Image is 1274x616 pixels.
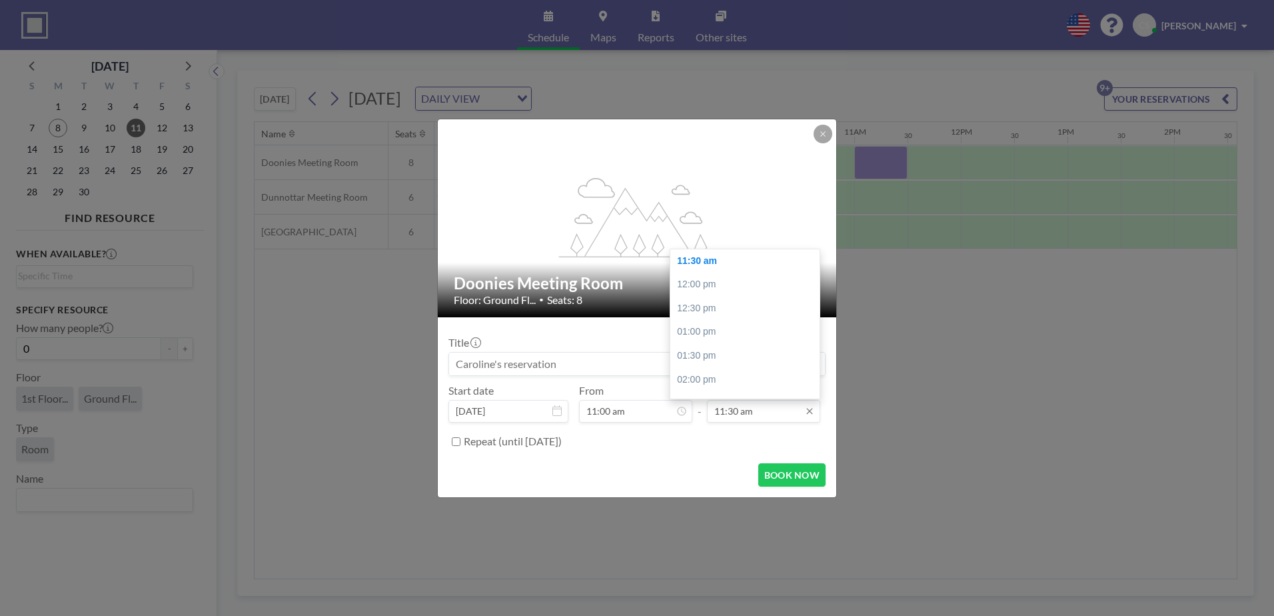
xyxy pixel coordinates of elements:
span: Seats: 8 [547,293,582,307]
label: From [579,384,604,397]
button: BOOK NOW [758,463,826,487]
div: 11:30 am [670,249,826,273]
div: 01:00 pm [670,320,826,344]
div: 12:30 pm [670,297,826,321]
div: 12:00 pm [670,273,826,297]
span: • [539,295,544,305]
label: Start date [448,384,494,397]
div: 02:30 pm [670,391,826,415]
span: Floor: Ground Fl... [454,293,536,307]
g: flex-grow: 1.2; [559,177,716,257]
span: - [698,389,702,418]
h2: Doonies Meeting Room [454,273,822,293]
label: Repeat (until [DATE]) [464,435,562,448]
input: Caroline's reservation [449,353,825,375]
label: Title [448,336,480,349]
div: 02:00 pm [670,368,826,392]
div: 01:30 pm [670,344,826,368]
